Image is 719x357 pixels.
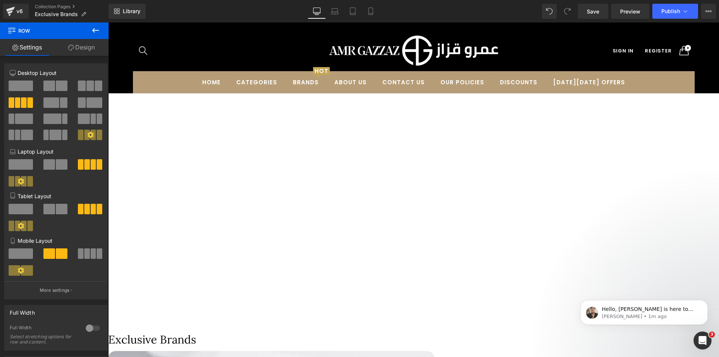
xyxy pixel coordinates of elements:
a: Design [54,39,109,56]
span: 0 [577,22,583,28]
a: Brands [179,53,216,67]
a: Discounts [386,53,435,67]
span: 3 [709,332,715,338]
span: Exclusive Brands [35,11,78,17]
div: Full Width [10,305,35,316]
span: Hello, [PERSON_NAME] is here to support the case. I appreciate your patience in waiting for us. P... [33,22,125,65]
a: Register [537,25,563,32]
button: More [701,4,716,19]
a: About Us [220,53,264,67]
button: Redo [560,4,575,19]
span: Library [123,8,140,15]
div: Full Width [10,325,78,333]
a: Our Policies [326,53,382,67]
p: Desktop Layout [10,69,102,77]
button: Publish [652,4,698,19]
span: Preview [620,7,640,15]
a: Preview [611,4,649,19]
p: Tablet Layout [10,192,102,200]
a: Sign In [504,25,526,32]
iframe: Intercom notifications message [569,284,719,337]
a: Contact Us [268,53,322,67]
iframe: To enrich screen reader interactions, please activate Accessibility in Grammarly extension settings [108,22,719,357]
p: More settings [40,287,70,294]
a: Categories [122,53,175,67]
button: More settings [4,281,107,299]
div: Select stretching options for row and content. [10,334,77,345]
a: v6 [3,4,29,19]
p: Laptop Layout [10,148,102,155]
a: Collection Pages [35,4,109,10]
a: Home [88,53,118,67]
p: Mobile Layout [10,237,102,245]
a: Desktop [308,4,326,19]
a: New Library [109,4,146,19]
span: Publish [661,8,680,14]
span: Save [587,7,599,15]
p: Message from Ken, sent 1m ago [33,29,129,36]
a: 0 [571,24,581,33]
button: Undo [542,4,557,19]
a: [DATE][DATE] Offers [439,53,523,67]
a: Laptop [326,4,344,19]
a: Tablet [344,4,362,19]
iframe: Intercom live chat [694,332,712,350]
div: v6 [15,6,24,16]
span: Row [7,22,82,39]
a: Mobile [362,4,380,19]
